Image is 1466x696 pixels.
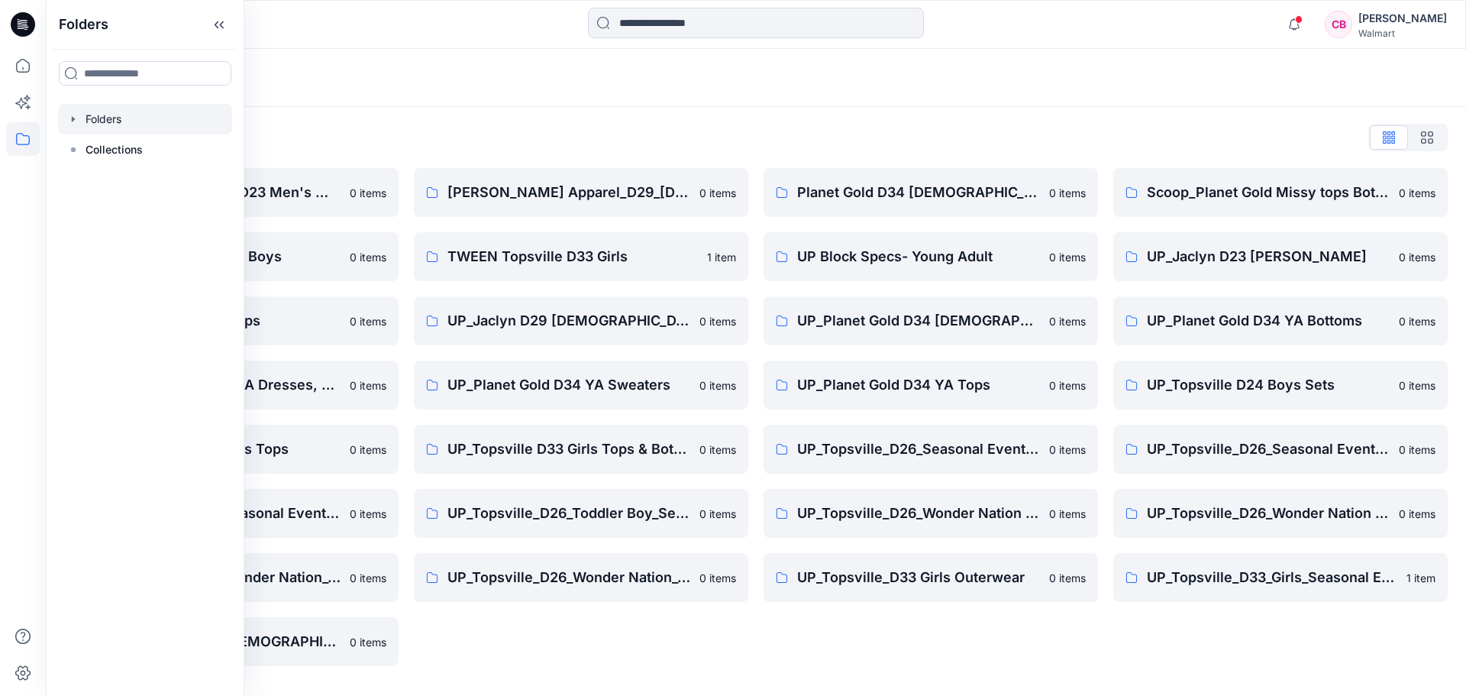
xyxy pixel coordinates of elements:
[764,489,1098,538] a: UP_Topsville_D26_Wonder Nation Baby Boy0 items
[1113,489,1448,538] a: UP_Topsville_D26_Wonder Nation Baby Girl0 items
[797,246,1040,267] p: UP Block Specs- Young Adult
[1325,11,1352,38] div: CB
[699,570,736,586] p: 0 items
[414,425,748,474] a: UP_Topsville D33 Girls Tops & Bottoms0 items
[414,489,748,538] a: UP_Topsville_D26_Toddler Boy_Seasonal Events0 items
[699,185,736,201] p: 0 items
[699,313,736,329] p: 0 items
[764,425,1098,474] a: UP_Topsville_D26_Seasonal Events_Baby Boy0 items
[1113,232,1448,281] a: UP_Jaclyn D23 [PERSON_NAME]0 items
[1147,503,1390,524] p: UP_Topsville_D26_Wonder Nation Baby Girl
[797,182,1040,203] p: Planet Gold D34 [DEMOGRAPHIC_DATA] Plus Bottoms
[1113,425,1448,474] a: UP_Topsville_D26_Seasonal Events_Baby Girl0 items
[447,182,690,203] p: [PERSON_NAME] Apparel_D29_[DEMOGRAPHIC_DATA] Sleep
[414,361,748,410] a: UP_Planet Gold D34 YA Sweaters0 items
[1147,439,1390,460] p: UP_Topsville_D26_Seasonal Events_Baby Girl
[797,567,1040,588] p: UP_Topsville_D33 Girls Outerwear
[350,506,386,522] p: 0 items
[1049,185,1086,201] p: 0 items
[414,553,748,602] a: UP_Topsville_D26_Wonder Nation_Toddler Girl0 items
[699,506,736,522] p: 0 items
[1049,313,1086,329] p: 0 items
[1113,168,1448,217] a: Scoop_Planet Gold Missy tops Bottoms & Dresses Board0 items
[350,570,386,586] p: 0 items
[447,374,690,396] p: UP_Planet Gold D34 YA Sweaters
[1399,377,1435,393] p: 0 items
[764,361,1098,410] a: UP_Planet Gold D34 YA Tops0 items
[414,296,748,345] a: UP_Jaclyn D29 [DEMOGRAPHIC_DATA] Sleep0 items
[350,249,386,265] p: 0 items
[1049,442,1086,458] p: 0 items
[1147,374,1390,396] p: UP_Topsville D24 Boys Sets
[1406,570,1435,586] p: 1 item
[1147,246,1390,267] p: UP_Jaclyn D23 [PERSON_NAME]
[797,374,1040,396] p: UP_Planet Gold D34 YA Tops
[1399,506,1435,522] p: 0 items
[447,439,690,460] p: UP_Topsville D33 Girls Tops & Bottoms
[764,296,1098,345] a: UP_Planet Gold D34 [DEMOGRAPHIC_DATA] Plus Bottoms0 items
[764,232,1098,281] a: UP Block Specs- Young Adult0 items
[350,185,386,201] p: 0 items
[764,168,1098,217] a: Planet Gold D34 [DEMOGRAPHIC_DATA] Plus Bottoms0 items
[1049,506,1086,522] p: 0 items
[350,313,386,329] p: 0 items
[447,310,690,332] p: UP_Jaclyn D29 [DEMOGRAPHIC_DATA] Sleep
[447,503,690,524] p: UP_Topsville_D26_Toddler Boy_Seasonal Events
[350,442,386,458] p: 0 items
[1113,296,1448,345] a: UP_Planet Gold D34 YA Bottoms0 items
[1049,377,1086,393] p: 0 items
[447,567,690,588] p: UP_Topsville_D26_Wonder Nation_Toddler Girl
[1358,9,1447,28] div: [PERSON_NAME]
[447,246,698,267] p: TWEEN Topsville D33 Girls
[797,503,1040,524] p: UP_Topsville_D26_Wonder Nation Baby Boy
[1049,249,1086,265] p: 0 items
[1399,185,1435,201] p: 0 items
[797,439,1040,460] p: UP_Topsville_D26_Seasonal Events_Baby Boy
[350,377,386,393] p: 0 items
[1399,313,1435,329] p: 0 items
[1049,570,1086,586] p: 0 items
[414,232,748,281] a: TWEEN Topsville D33 Girls1 item
[764,553,1098,602] a: UP_Topsville_D33 Girls Outerwear0 items
[1399,442,1435,458] p: 0 items
[699,442,736,458] p: 0 items
[350,634,386,650] p: 0 items
[1147,310,1390,332] p: UP_Planet Gold D34 YA Bottoms
[1147,567,1397,588] p: UP_Topsville_D33_Girls_Seasonal Events
[1113,361,1448,410] a: UP_Topsville D24 Boys Sets0 items
[1358,28,1447,39] div: Walmart
[414,168,748,217] a: [PERSON_NAME] Apparel_D29_[DEMOGRAPHIC_DATA] Sleep0 items
[707,249,736,265] p: 1 item
[1113,553,1448,602] a: UP_Topsville_D33_Girls_Seasonal Events1 item
[1147,182,1390,203] p: Scoop_Planet Gold Missy tops Bottoms & Dresses Board
[86,141,143,159] p: Collections
[797,310,1040,332] p: UP_Planet Gold D34 [DEMOGRAPHIC_DATA] Plus Bottoms
[1399,249,1435,265] p: 0 items
[699,377,736,393] p: 0 items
